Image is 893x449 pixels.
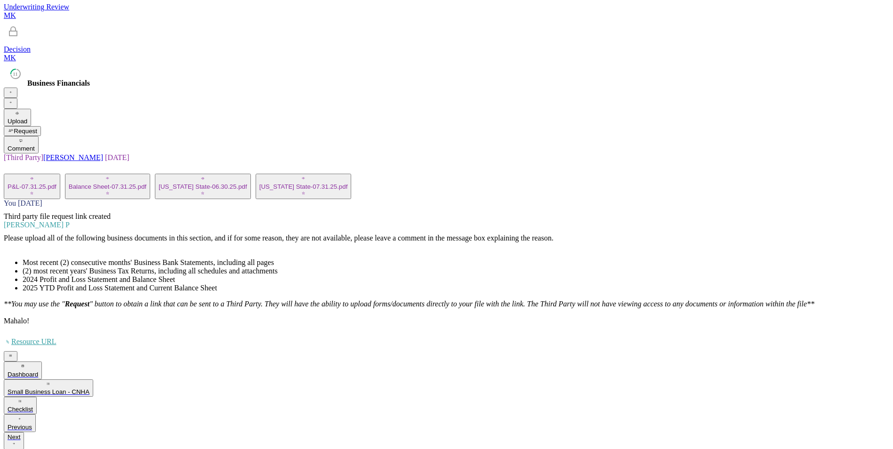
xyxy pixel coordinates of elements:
div: P&L-07.31.25.pdf [8,183,56,190]
div: MK [4,11,889,20]
a: DecisionMK [4,37,889,62]
a: Checklist [4,397,889,414]
div: Request [14,128,37,135]
div: Checklist [8,406,33,413]
a: Dashboard [4,361,889,379]
li: 2025 YTD Profit and Loss Statement and Current Balance Sheet [23,284,814,292]
div: Comment [8,145,35,152]
a: Resource URL [4,332,56,351]
div: Previous [8,424,32,431]
div: Resource URL [11,337,56,346]
div: Mahalo! [4,317,814,325]
div: Please upload all of the following business documents in this section, and if for some reason, th... [4,234,814,242]
div: Upload [8,118,27,125]
button: [US_STATE] State-06.30.25.pdf [155,174,251,199]
div: Balance Sheet-07.31.25.pdf [69,183,146,190]
button: [US_STATE] State-07.31.25.pdf [256,174,352,199]
div: Next [8,433,20,441]
a: Small Business Loan - CNHA [4,379,889,397]
strong: Request [65,300,89,308]
a: [PERSON_NAME] [43,153,103,161]
button: Comment [4,136,39,153]
li: Most recent (2) consecutive months' Business Bank Statements, including all pages [23,258,814,267]
div: You [4,199,16,208]
button: Checklist [4,397,37,414]
div: Underwriting Review [4,3,889,11]
button: Upload [4,109,31,126]
time: 2025-08-11 16:48 [105,153,129,162]
div: Dashboard [8,371,38,378]
button: Previous [4,414,36,432]
li: (2) most recent years' Business Tax Returns, including all schedules and attachments [23,267,814,275]
div: [Third Party] [4,153,103,162]
b: Business Financials [27,79,90,87]
div: Third party file request link created [4,212,111,221]
div: Small Business Loan - CNHA [8,388,89,395]
button: Dashboard [4,361,42,379]
tspan: 11 [13,71,17,77]
div: [PERSON_NAME] P [4,221,70,229]
button: Balance Sheet-07.31.25.pdf [65,174,150,199]
div: MK [4,54,889,62]
button: Request [4,126,41,136]
div: [US_STATE] State-07.31.25.pdf [259,183,348,190]
li: 2024 Profit and Loss Statement and Balance Sheet [23,275,814,284]
button: Small Business Loan - CNHA [4,379,93,397]
em: **You may use the " " button to obtain a link that can be sent to a Third Party. They will have t... [4,300,814,308]
a: Previous [4,414,889,432]
button: P&L-07.31.25.pdf [4,174,60,199]
div: [US_STATE] State-06.30.25.pdf [159,183,247,190]
time: 2025-08-08 22:16 [18,199,42,208]
div: Decision [4,45,889,54]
